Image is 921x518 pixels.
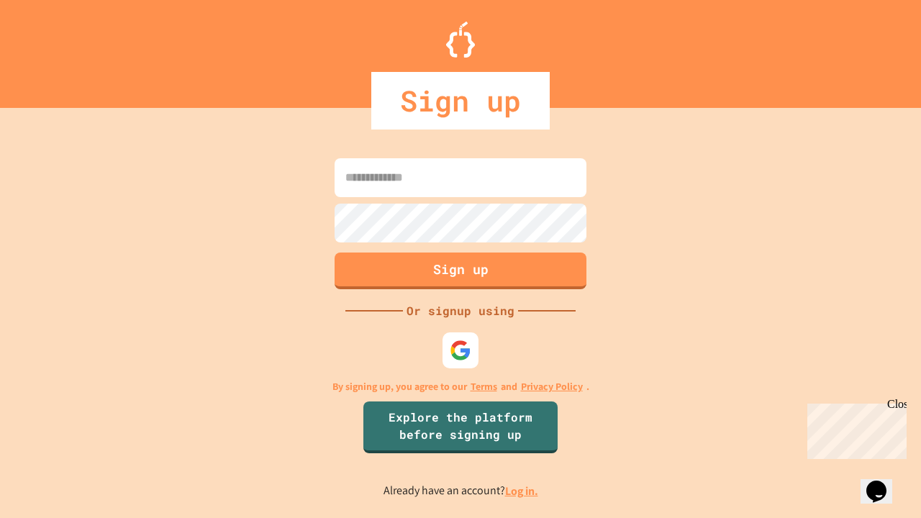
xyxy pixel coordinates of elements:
[471,379,497,394] a: Terms
[521,379,583,394] a: Privacy Policy
[363,401,558,453] a: Explore the platform before signing up
[446,22,475,58] img: Logo.svg
[335,253,586,289] button: Sign up
[505,483,538,499] a: Log in.
[384,482,538,500] p: Already have an account?
[371,72,550,129] div: Sign up
[450,340,471,361] img: google-icon.svg
[6,6,99,91] div: Chat with us now!Close
[403,302,518,319] div: Or signup using
[802,398,907,459] iframe: chat widget
[332,379,589,394] p: By signing up, you agree to our and .
[861,460,907,504] iframe: chat widget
